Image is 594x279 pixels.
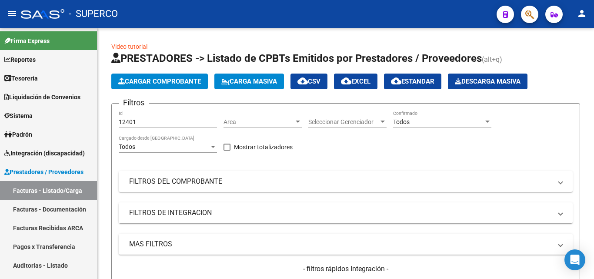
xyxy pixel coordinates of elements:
span: Firma Express [4,36,50,46]
button: CSV [290,74,327,89]
button: EXCEL [334,74,377,89]
span: Prestadores / Proveedores [4,167,83,177]
span: Area [224,118,294,126]
span: Tesorería [4,74,38,83]
span: Sistema [4,111,33,121]
span: Estandar [391,77,434,85]
span: Carga Masiva [221,77,277,85]
button: Estandar [384,74,441,89]
h4: - filtros rápidos Integración - [119,264,573,274]
span: CSV [297,77,320,85]
mat-icon: person [577,8,587,19]
mat-expansion-panel-header: FILTROS DEL COMPROBANTE [119,171,573,192]
span: Reportes [4,55,36,64]
button: Carga Masiva [214,74,284,89]
mat-icon: cloud_download [297,76,308,86]
span: Todos [393,118,410,125]
h3: Filtros [119,97,149,109]
a: Video tutorial [111,43,147,50]
span: Cargar Comprobante [118,77,201,85]
span: (alt+q) [482,55,502,64]
span: Liquidación de Convenios [4,92,80,102]
span: EXCEL [341,77,370,85]
span: Descarga Masiva [455,77,521,85]
button: Cargar Comprobante [111,74,208,89]
mat-expansion-panel-header: FILTROS DE INTEGRACION [119,202,573,223]
mat-panel-title: FILTROS DE INTEGRACION [129,208,552,218]
mat-icon: menu [7,8,17,19]
span: Mostrar totalizadores [234,142,293,152]
div: Open Intercom Messenger [564,249,585,270]
span: Todos [119,143,135,150]
span: Integración (discapacidad) [4,148,85,158]
button: Descarga Masiva [448,74,527,89]
span: Padrón [4,130,32,139]
span: - SUPERCO [69,4,118,24]
app-download-masive: Descarga masiva de comprobantes (adjuntos) [448,74,527,89]
mat-panel-title: FILTROS DEL COMPROBANTE [129,177,552,186]
span: PRESTADORES -> Listado de CPBTs Emitidos por Prestadores / Proveedores [111,52,482,64]
mat-panel-title: MAS FILTROS [129,239,552,249]
mat-icon: cloud_download [391,76,401,86]
span: Seleccionar Gerenciador [308,118,379,126]
mat-icon: cloud_download [341,76,351,86]
mat-expansion-panel-header: MAS FILTROS [119,234,573,255]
